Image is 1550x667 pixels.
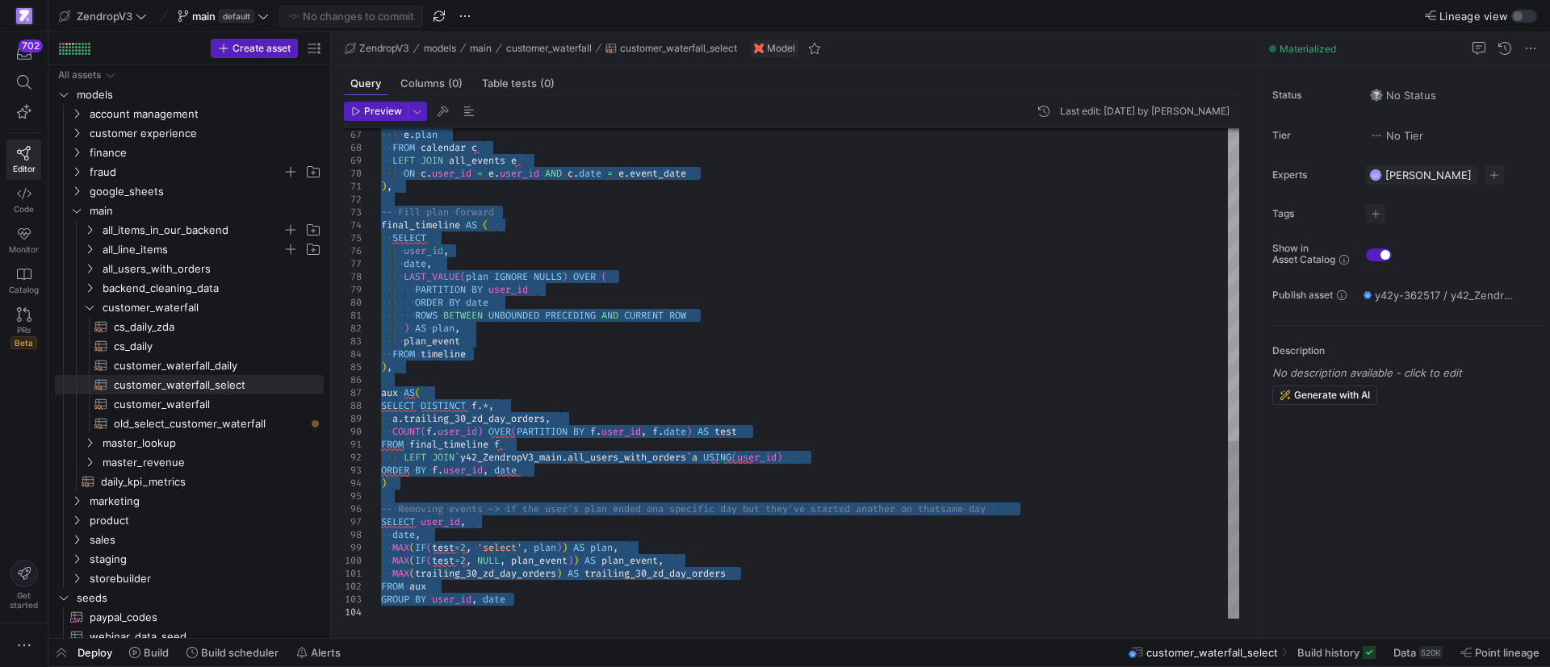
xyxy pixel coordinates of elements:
[404,128,409,141] span: e
[432,425,438,438] span: .
[344,244,362,257] div: 76
[344,257,362,270] div: 77
[404,167,415,180] span: ON
[392,412,398,425] span: a
[421,141,466,154] span: calendar
[579,167,601,180] span: date
[404,322,409,335] span: )
[455,451,460,464] span: `
[387,361,392,373] span: ,
[10,590,38,610] span: Get started
[6,140,41,180] a: Editor
[488,399,494,412] span: ,
[381,386,398,399] span: aux
[1272,386,1377,405] button: Generate with AI
[55,104,324,123] div: Press SPACE to select this row.
[55,607,324,627] a: paypal_codes​​​​​​
[432,464,438,477] span: f
[55,472,324,491] a: daily_kpi_metrics​​​​​​​​​​
[443,244,449,257] span: ,
[90,531,321,549] span: sales
[55,298,324,317] div: Press SPACE to select this row.
[6,39,41,68] button: 702
[540,78,555,89] span: (0)
[1366,85,1440,106] button: No statusNo Status
[1370,129,1383,142] img: No tier
[940,502,986,515] span: same day
[573,270,596,283] span: OVER
[488,425,511,438] span: OVER
[344,154,362,167] div: 69
[455,322,460,335] span: ,
[10,336,37,349] span: Beta
[404,244,443,257] span: user_id
[122,639,176,666] button: Build
[1272,208,1353,219] span: Tags
[344,373,362,386] div: 86
[470,43,492,54] span: main
[421,399,466,412] span: DISTINCT
[432,322,455,335] span: plan
[1370,89,1383,102] img: No status
[1272,130,1353,141] span: Tier
[1370,129,1423,142] span: No Tier
[460,451,562,464] span: y42_ZendropV3_main
[55,394,324,414] div: Press SPACE to select this row.
[344,490,362,502] div: 95
[55,6,151,27] button: ZendropV3
[179,639,286,666] button: Build scheduler
[55,278,324,298] div: Press SPACE to select this row.
[500,167,539,180] span: user_id
[344,477,362,490] div: 94
[90,163,283,181] span: fraud
[392,154,415,167] span: LEFT
[55,220,324,240] div: Press SPACE to select this row.
[1386,639,1450,666] button: Data520K
[392,348,415,361] span: FROM
[381,219,460,231] span: final_timeline
[381,206,494,219] span: -- Fill plan forward
[90,105,321,123] span: account management
[55,162,324,181] div: Press SPACE to select this row.
[101,473,305,491] span: daily_kpi_metrics​​​​​​​​​​
[1375,289,1517,302] span: y42y-362517 / y42_ZendropV3_main / customer_waterfall_select
[344,361,362,373] div: 85
[55,472,324,491] div: Press SPACE to select this row.
[103,240,283,259] span: all_line_items
[618,167,624,180] span: e
[232,43,291,54] span: Create asset
[6,261,41,301] a: Catalog
[90,627,305,646] span: webinar_data_seed​​​​​​
[658,425,664,438] span: .
[517,425,568,438] span: PARTITION
[421,154,443,167] span: JOIN
[90,182,321,201] span: google_sheets
[103,453,321,472] span: master_revenue
[344,322,362,335] div: 82
[344,141,362,154] div: 68
[387,180,392,193] span: ,
[421,425,426,438] span: (
[669,309,686,322] span: ROW
[381,180,387,193] span: )
[114,356,305,375] span: customer_waterfall_daily​​​​​​​​​​
[344,386,362,399] div: 87
[415,128,438,141] span: plan
[1453,639,1547,666] button: Point lineage
[350,78,381,89] span: Query
[381,399,415,412] span: SELECT
[114,415,305,433] span: old_select_customer_waterfall​​​​​​​​​​
[686,425,692,438] span: )
[219,10,254,23] span: default
[404,451,426,464] span: LEFT
[494,167,500,180] span: .
[424,43,456,54] span: models
[421,167,426,180] span: c
[777,451,782,464] span: )
[6,553,41,616] button: Getstarted
[1369,169,1382,181] div: GC
[415,322,426,335] span: AS
[344,515,362,528] div: 97
[697,425,709,438] span: AS
[415,296,443,309] span: ORDER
